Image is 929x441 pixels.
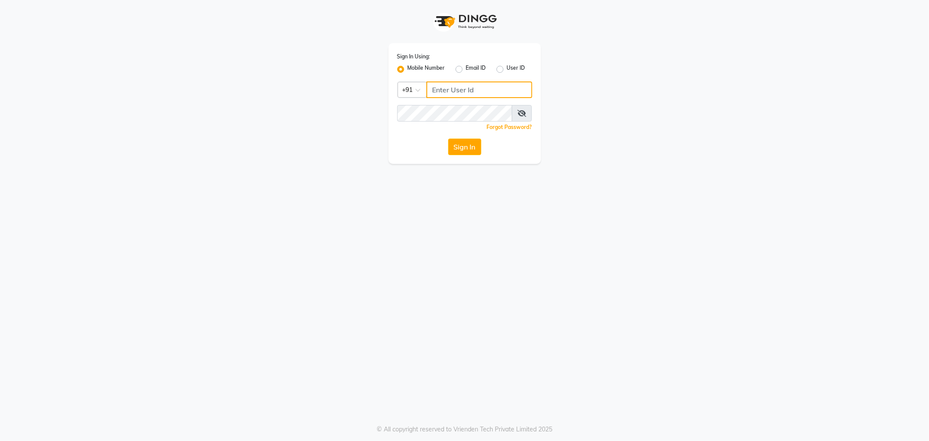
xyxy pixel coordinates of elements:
label: Email ID [466,64,486,75]
img: logo1.svg [430,9,500,34]
button: Sign In [448,139,481,155]
label: User ID [507,64,525,75]
label: Sign In Using: [397,53,430,61]
label: Mobile Number [408,64,445,75]
a: Forgot Password? [487,124,532,130]
input: Username [426,81,532,98]
input: Username [397,105,513,122]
